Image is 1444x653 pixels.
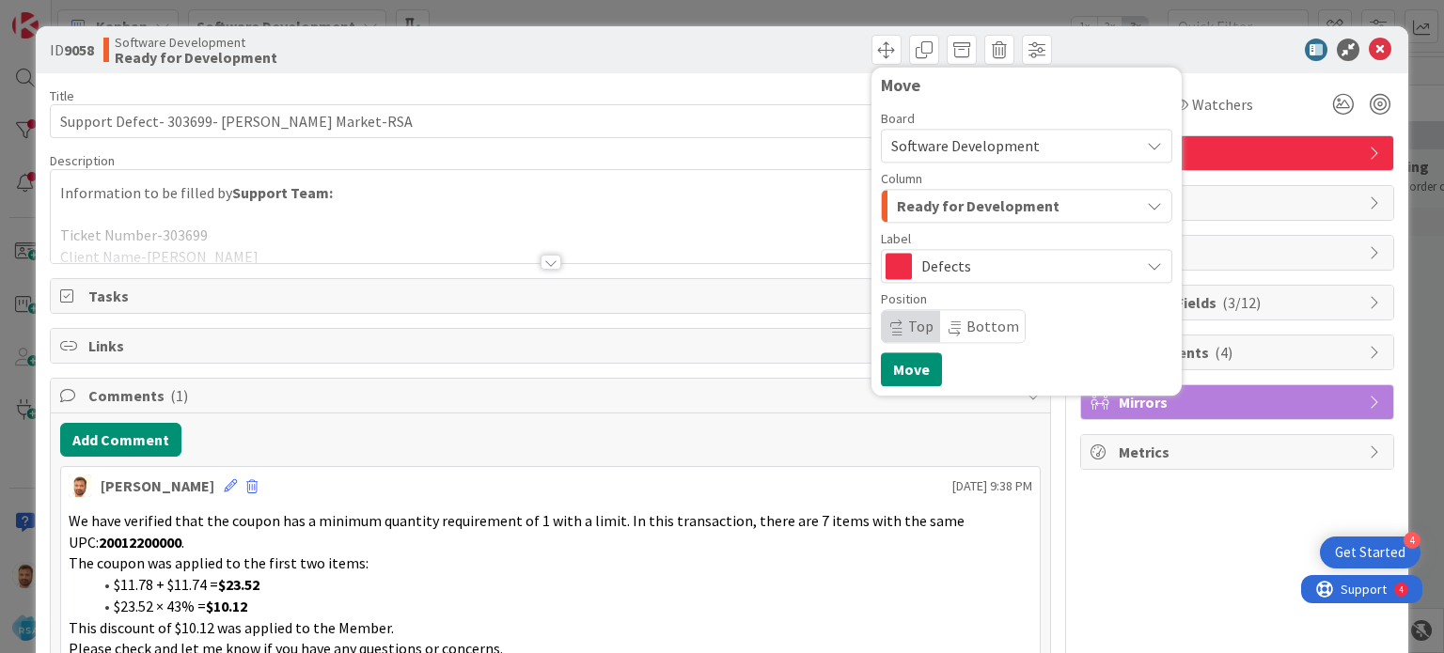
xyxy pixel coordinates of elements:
span: Tasks [88,285,1015,307]
strong: Support Team: [232,183,333,202]
label: Title [50,87,74,104]
span: ( 1 ) [170,386,188,405]
span: Description [50,152,115,169]
span: Dates [1119,192,1359,214]
span: ( 4 ) [1215,343,1232,362]
span: Software Development [115,35,277,50]
span: Support [39,3,86,25]
span: Watchers [1192,93,1253,116]
span: Ready for Development [897,194,1059,218]
span: Column [881,172,922,185]
span: Custom Fields [1119,291,1359,314]
span: Mirrors [1119,391,1359,413]
span: ID [50,39,94,61]
span: Bottom [966,317,1019,335]
img: AS [69,474,91,497]
input: type card name here... [50,104,1050,138]
strong: $10.12 [206,597,247,615]
div: Open Get Started checklist, remaining modules: 4 [1320,536,1420,568]
span: Position [881,292,927,305]
div: [PERSON_NAME] [101,474,214,497]
span: $23.52 × 43% = [114,597,206,615]
span: Top [908,317,934,335]
button: Ready for Development [881,189,1172,223]
strong: 20012200000 [99,533,181,552]
button: Move [881,352,942,386]
b: Ready for Development [115,50,277,65]
div: 4 [98,8,102,23]
div: Get Started [1335,543,1405,562]
span: The coupon was applied to the first two items: [69,553,369,572]
span: We have verified that the coupon has a minimum quantity requirement of 1 with a limit. In this tr... [69,511,967,552]
p: Information to be filled by [60,182,1040,204]
button: Add Comment [60,423,181,457]
span: Metrics [1119,441,1359,463]
span: Comments [88,384,1015,407]
span: This discount of $10.12 was applied to the Member. [69,618,394,637]
div: Move [881,76,1172,95]
span: Board [881,112,915,125]
span: Label [881,232,911,245]
span: Software Development [891,136,1040,155]
strong: $23.52 [218,575,259,594]
span: ( 3/12 ) [1222,293,1261,312]
span: Block [1119,241,1359,264]
span: Defects [1119,142,1359,164]
span: [DATE] 9:38 PM [952,476,1032,496]
div: 4 [1404,532,1420,549]
span: Defects [921,253,1130,279]
span: Links [88,334,1015,357]
span: $11.78 + $11.74 = [114,575,218,594]
span: . [181,533,184,552]
b: 9058 [64,40,94,59]
span: Attachments [1119,341,1359,364]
